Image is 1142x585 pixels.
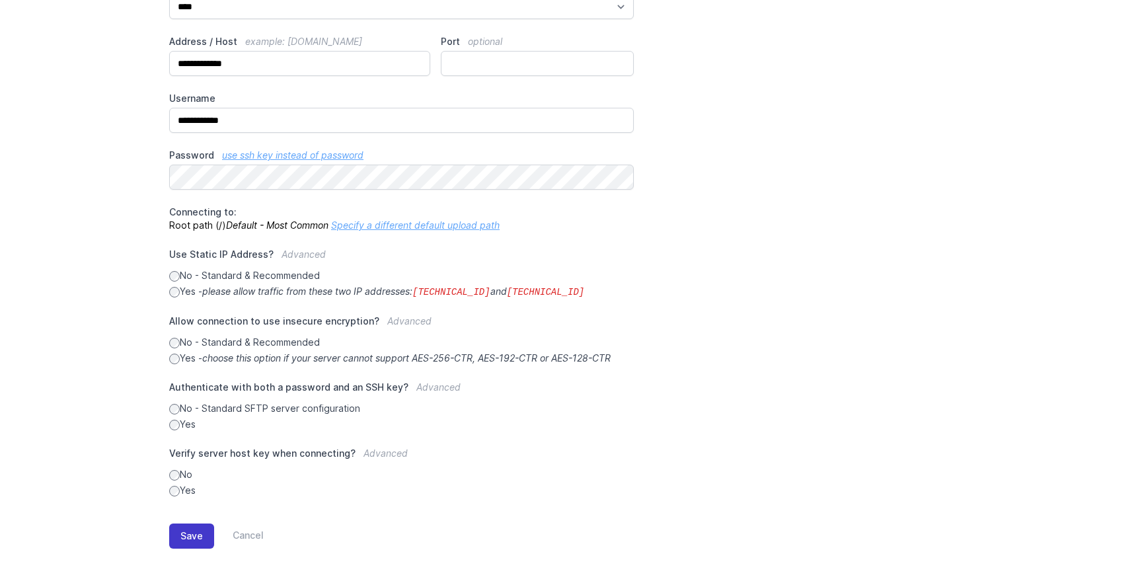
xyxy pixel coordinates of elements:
button: Save [169,524,214,549]
span: Advanced [282,249,326,260]
input: Yes -choose this option if your server cannot support AES-256-CTR, AES-192-CTR or AES-128-CTR [169,354,180,364]
i: please allow traffic from these two IP addresses: and [202,286,584,297]
input: Yes [169,420,180,430]
label: No [169,468,634,481]
span: optional [468,36,502,47]
label: Allow connection to use insecure encryption? [169,315,634,336]
label: Address / Host [169,35,430,48]
label: Port [441,35,634,48]
i: Default - Most Common [226,219,328,231]
label: Authenticate with both a password and an SSH key? [169,381,634,402]
code: [TECHNICAL_ID] [412,287,490,297]
label: Password [169,149,634,162]
a: Specify a different default upload path [331,219,500,231]
a: Cancel [214,524,264,549]
input: No - Standard SFTP server configuration [169,404,180,414]
label: Yes - [169,352,634,365]
a: use ssh key instead of password [222,149,363,161]
span: Advanced [387,315,432,327]
label: No - Standard & Recommended [169,336,634,349]
label: No - Standard SFTP server configuration [169,402,634,415]
span: example: [DOMAIN_NAME] [245,36,362,47]
span: Connecting to: [169,206,237,217]
label: Yes - [169,285,634,299]
span: Advanced [363,448,408,459]
label: Username [169,92,634,105]
label: Use Static IP Address? [169,248,634,269]
input: No - Standard & Recommended [169,271,180,282]
input: Yes -please allow traffic from these two IP addresses:[TECHNICAL_ID]and[TECHNICAL_ID] [169,287,180,297]
label: Yes [169,484,634,497]
i: choose this option if your server cannot support AES-256-CTR, AES-192-CTR or AES-128-CTR [202,352,611,364]
input: No - Standard & Recommended [169,338,180,348]
code: [TECHNICAL_ID] [507,287,585,297]
label: No - Standard & Recommended [169,269,634,282]
input: No [169,470,180,481]
input: Yes [169,486,180,496]
span: Advanced [416,381,461,393]
label: Verify server host key when connecting? [169,447,634,468]
label: Yes [169,418,634,431]
iframe: Drift Widget Chat Controller [1076,519,1126,569]
p: Root path (/) [169,206,634,232]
